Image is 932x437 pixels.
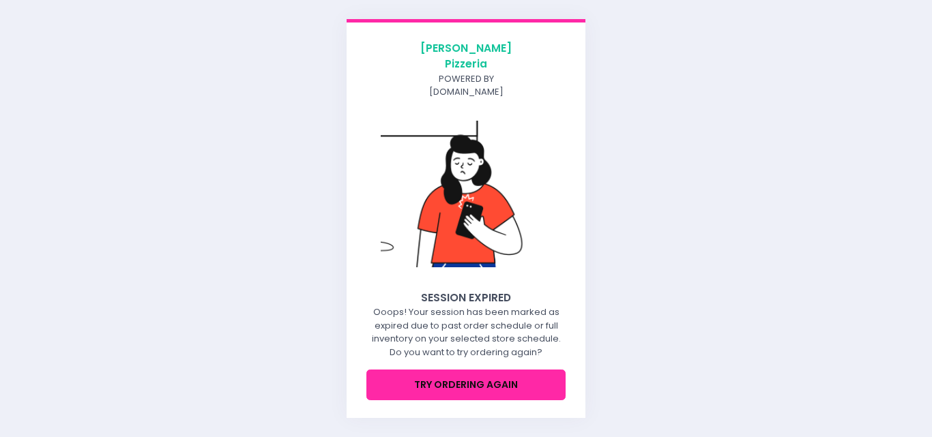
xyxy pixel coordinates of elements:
img: image [381,121,551,267]
div: Ooops! Your session has been marked as expired due to past order schedule or full inventory on yo... [366,305,566,359]
button: try ordering again [366,370,566,400]
div: Session Expired [366,290,566,305]
div: powered by [DOMAIN_NAME] [411,72,521,99]
a: [PERSON_NAME] Pizzeria [411,40,521,72]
